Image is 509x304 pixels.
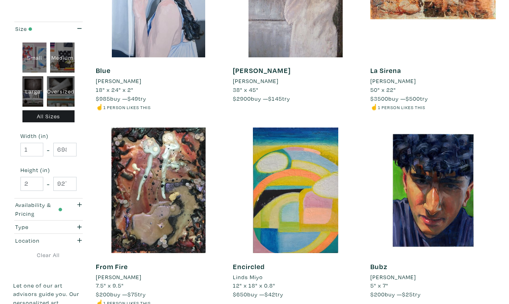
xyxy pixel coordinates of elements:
[96,282,124,289] span: 7.5" x 9.5"
[22,110,75,123] div: All Sizes
[233,262,265,271] a: Encircled
[96,86,133,93] span: 18" x 24" x 2"
[13,22,84,35] button: Size
[370,273,416,282] li: [PERSON_NAME]
[370,86,396,93] span: 50" x 22"
[15,223,62,231] div: Type
[233,273,358,282] a: Linds Miyo
[47,178,50,189] span: -
[96,273,141,282] li: [PERSON_NAME]
[47,144,50,155] span: -
[378,104,425,110] small: 1 person likes this
[13,199,84,220] button: Availability & Pricing
[233,77,358,85] a: [PERSON_NAME]
[20,133,77,139] small: Width (in)
[233,77,279,85] li: [PERSON_NAME]
[96,77,141,85] li: [PERSON_NAME]
[96,290,146,298] span: buy — try
[50,43,75,73] div: Medium
[370,290,421,298] span: buy — try
[96,273,221,282] a: [PERSON_NAME]
[96,66,111,75] a: Blue
[15,236,62,245] div: Location
[370,103,496,111] li: ☝️
[22,76,44,107] div: Large
[370,77,416,85] li: [PERSON_NAME]
[127,290,138,298] span: $75
[402,290,413,298] span: $25
[233,282,275,289] span: 12" x 18" x 0.8"
[233,86,259,93] span: 38" x 45"
[370,262,388,271] a: Bubz
[233,290,247,298] span: $650
[96,290,110,298] span: $200
[47,76,75,107] div: Oversized
[265,290,275,298] span: $42
[15,24,62,33] div: Size
[96,95,146,102] span: buy — try
[233,273,263,282] li: Linds Miyo
[13,251,84,259] a: Clear All
[370,282,388,289] span: 5" x 7"
[233,290,283,298] span: buy — try
[233,95,290,102] span: buy — try
[13,234,84,247] button: Location
[22,43,47,73] div: Small
[268,95,282,102] span: $145
[103,104,151,110] small: 1 person likes this
[370,95,388,102] span: $3500
[233,95,251,102] span: $2900
[406,95,420,102] span: $500
[96,77,221,85] a: [PERSON_NAME]
[15,201,62,218] div: Availability & Pricing
[233,66,291,75] a: [PERSON_NAME]
[20,167,77,173] small: Height (in)
[370,66,401,75] a: La Sirena
[96,262,128,271] a: From Fire
[370,77,496,85] a: [PERSON_NAME]
[13,221,84,234] button: Type
[370,290,385,298] span: $200
[370,95,428,102] span: buy — try
[370,273,496,282] a: [PERSON_NAME]
[127,95,138,102] span: $49
[96,95,110,102] span: $985
[96,103,221,111] li: ☝️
